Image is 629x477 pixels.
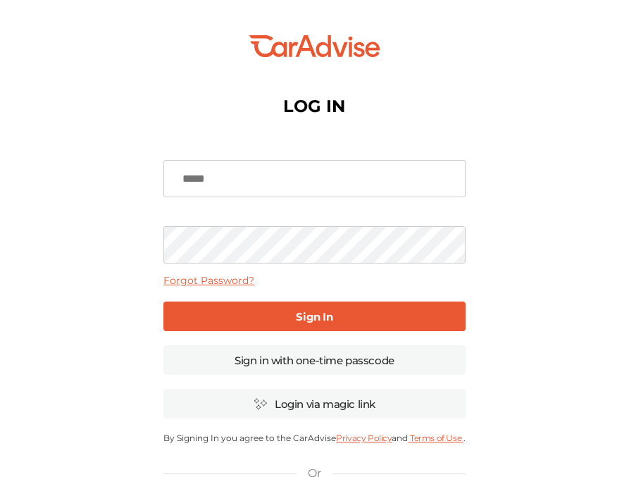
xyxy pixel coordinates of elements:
p: By Signing In you agree to the CarAdvise and . [163,433,466,443]
a: Privacy Policy [336,433,392,443]
a: Sign In [163,302,466,331]
a: Terms of Use [408,433,463,443]
a: Sign in with one-time passcode [163,345,466,375]
h1: LOG IN [283,99,345,113]
a: Forgot Password? [163,274,254,287]
img: magic_icon.32c66aac.svg [254,397,268,411]
a: Login via magic link [163,389,466,419]
b: Sign In [296,310,332,323]
img: CarAdvise-Logo.a185816e.svg [249,35,380,57]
